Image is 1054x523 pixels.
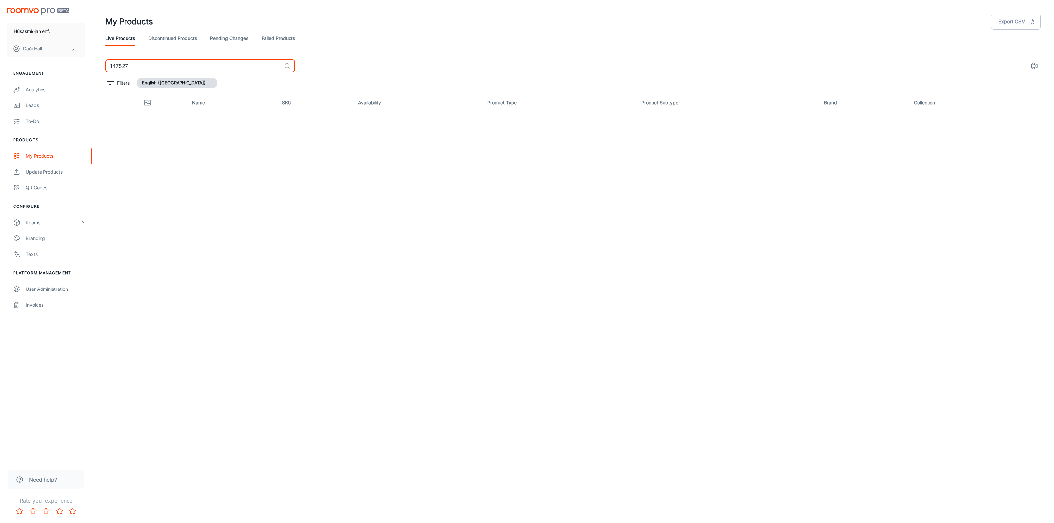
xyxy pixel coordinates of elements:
img: Roomvo PRO Beta [7,8,69,15]
p: Daði Hall [23,45,42,52]
p: Húsasmiðjan ehf. [14,28,50,35]
div: Update Products [26,168,85,176]
button: Rate 2 star [26,505,40,518]
button: filter [105,78,131,88]
a: Failed Products [262,30,295,46]
div: Invoices [26,301,85,309]
th: Collection [909,94,1041,112]
p: Filters [117,79,130,87]
div: QR Codes [26,184,85,191]
th: Name [187,94,277,112]
div: My Products [26,152,85,160]
button: Rate 1 star [13,505,26,518]
a: Pending Changes [210,30,248,46]
div: Texts [26,251,85,258]
th: Brand [819,94,909,112]
h1: My Products [105,16,153,28]
button: Rate 3 star [40,505,53,518]
button: Húsasmiðjan ehf. [7,23,85,40]
button: Rate 4 star [53,505,66,518]
th: Product Subtype [636,94,819,112]
button: Rate 5 star [66,505,79,518]
div: User Administration [26,286,85,293]
p: Rate your experience [5,497,87,505]
span: Need help? [29,476,57,483]
button: Daði Hall [7,40,85,57]
a: Live Products [105,30,135,46]
th: Product Type [482,94,636,112]
input: Search [105,59,281,72]
th: SKU [277,94,353,112]
div: Rooms [26,219,80,226]
div: Branding [26,235,85,242]
div: Analytics [26,86,85,93]
a: Discontinued Products [148,30,197,46]
th: Availability [353,94,482,112]
div: Leads [26,102,85,109]
div: To-do [26,118,85,125]
button: settings [1028,59,1041,72]
svg: Thumbnail [143,99,151,107]
button: English ([GEOGRAPHIC_DATA]) [137,78,217,88]
button: Export CSV [991,14,1041,30]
